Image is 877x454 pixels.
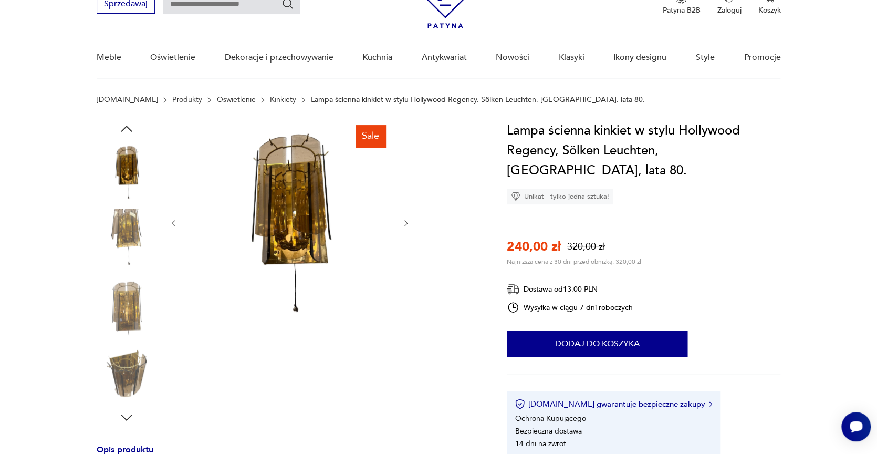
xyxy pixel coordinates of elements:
a: Promocje [744,37,780,78]
p: 320,00 zł [567,240,604,253]
a: Dekoracje i przechowywanie [225,37,333,78]
p: Zaloguj [717,5,741,15]
img: Zdjęcie produktu Lampa ścienna kinkiet w stylu Hollywood Regency, Sölken Leuchten, Niemcy, lata 80. [97,276,156,336]
img: Ikona strzałki w prawo [709,401,712,407]
li: Ochrona Kupującego [515,414,586,424]
img: Zdjęcie produktu Lampa ścienna kinkiet w stylu Hollywood Regency, Sölken Leuchten, Niemcy, lata 80. [188,121,391,324]
a: Nowości [496,37,529,78]
p: Najniższa cena z 30 dni przed obniżką: 320,00 zł [507,257,641,266]
a: Klasyki [559,37,584,78]
iframe: Smartsupp widget button [841,412,871,441]
a: Ikony designu [613,37,666,78]
a: Style [696,37,715,78]
div: Dostawa od 13,00 PLN [507,283,633,296]
p: Lampa ścienna kinkiet w stylu Hollywood Regency, Sölken Leuchten, [GEOGRAPHIC_DATA], lata 80. [311,96,645,104]
div: Wysyłka w ciągu 7 dni roboczych [507,301,633,314]
a: Sprzedawaj [97,1,155,8]
img: Zdjęcie produktu Lampa ścienna kinkiet w stylu Hollywood Regency, Sölken Leuchten, Niemcy, lata 80. [97,343,156,403]
p: Patyna B2B [662,5,700,15]
img: Ikona certyfikatu [515,399,525,409]
a: Kuchnia [362,37,392,78]
a: Oświetlenie [150,37,195,78]
a: Oświetlenie [217,96,256,104]
a: Kinkiety [270,96,296,104]
li: 14 dni na zwrot [515,439,566,449]
h1: Lampa ścienna kinkiet w stylu Hollywood Regency, Sölken Leuchten, [GEOGRAPHIC_DATA], lata 80. [507,121,780,181]
li: Bezpieczna dostawa [515,426,581,436]
img: Ikona diamentu [511,192,520,201]
a: Produkty [172,96,202,104]
img: Zdjęcie produktu Lampa ścienna kinkiet w stylu Hollywood Regency, Sölken Leuchten, Niemcy, lata 80. [97,209,156,269]
button: [DOMAIN_NAME] gwarantuje bezpieczne zakupy [515,399,712,409]
img: Zdjęcie produktu Lampa ścienna kinkiet w stylu Hollywood Regency, Sölken Leuchten, Niemcy, lata 80. [97,142,156,202]
div: Unikat - tylko jedna sztuka! [507,189,613,204]
p: Koszyk [758,5,780,15]
div: Sale [356,125,385,147]
a: Antykwariat [422,37,467,78]
button: Dodaj do koszyka [507,331,687,357]
a: [DOMAIN_NAME] [97,96,158,104]
a: Meble [97,37,121,78]
img: Ikona dostawy [507,283,519,296]
p: 240,00 zł [507,238,560,255]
